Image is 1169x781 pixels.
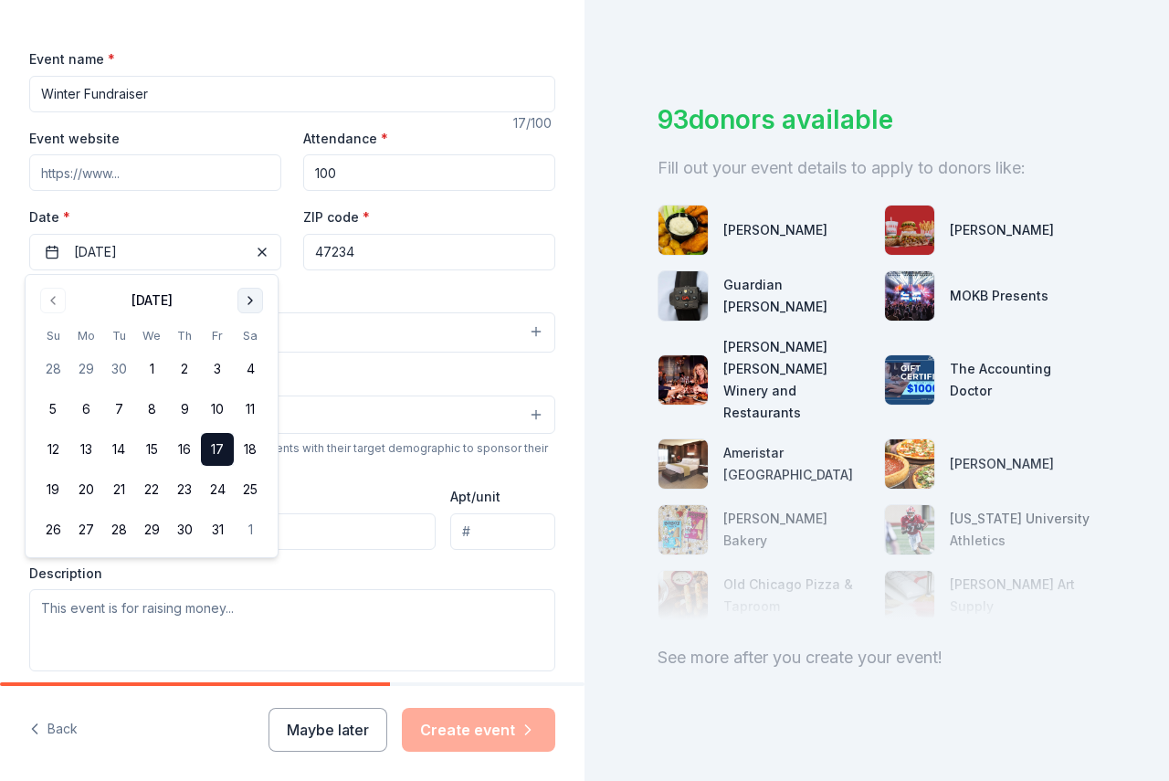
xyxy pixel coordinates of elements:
[69,513,102,546] button: 27
[102,513,135,546] button: 28
[201,353,234,385] button: 3
[201,433,234,466] button: 17
[102,393,135,426] button: 7
[37,326,69,345] th: Sunday
[29,154,281,191] input: https://www...
[201,393,234,426] button: 10
[37,513,69,546] button: 26
[950,358,1096,402] div: The Accounting Doctor
[102,473,135,506] button: 21
[234,433,267,466] button: 18
[450,513,555,550] input: #
[102,353,135,385] button: 30
[29,565,102,583] label: Description
[658,153,1096,183] div: Fill out your event details to apply to donors like:
[269,708,387,752] button: Maybe later
[37,353,69,385] button: 28
[885,355,934,405] img: photo for The Accounting Doctor
[513,112,555,134] div: 17 /100
[201,513,234,546] button: 31
[658,355,708,405] img: photo for Cooper's Hawk Winery and Restaurants
[234,473,267,506] button: 25
[303,130,388,148] label: Attendance
[234,326,267,345] th: Saturday
[201,473,234,506] button: 24
[168,353,201,385] button: 2
[135,513,168,546] button: 29
[135,393,168,426] button: 8
[29,711,78,749] button: Back
[168,326,201,345] th: Thursday
[658,100,1096,139] div: 93 donors available
[102,326,135,345] th: Tuesday
[29,130,120,148] label: Event website
[723,274,869,318] div: Guardian [PERSON_NAME]
[37,433,69,466] button: 12
[303,154,555,191] input: 20
[69,473,102,506] button: 20
[658,643,1096,672] div: See more after you create your event!
[132,290,173,311] div: [DATE]
[37,473,69,506] button: 19
[234,513,267,546] button: 1
[29,312,555,353] button: FundraiserFood & drink
[168,393,201,426] button: 9
[723,336,869,424] div: [PERSON_NAME] [PERSON_NAME] Winery and Restaurants
[950,219,1054,241] div: [PERSON_NAME]
[168,513,201,546] button: 30
[201,326,234,345] th: Friday
[135,433,168,466] button: 15
[29,234,281,270] button: [DATE]
[69,353,102,385] button: 29
[303,208,370,227] label: ZIP code
[658,206,708,255] img: photo for Muldoon's
[168,433,201,466] button: 16
[135,326,168,345] th: Wednesday
[40,288,66,313] button: Go to previous month
[69,433,102,466] button: 13
[303,234,555,270] input: 12345 (U.S. only)
[29,396,555,434] button: Select
[168,473,201,506] button: 23
[69,393,102,426] button: 6
[658,271,708,321] img: photo for Guardian Angel Device
[234,393,267,426] button: 11
[723,219,827,241] div: [PERSON_NAME]
[950,285,1048,307] div: MOKB Presents
[237,288,263,313] button: Go to next month
[69,326,102,345] th: Monday
[885,206,934,255] img: photo for Portillo's
[29,441,555,470] div: We use this information to help brands find events with their target demographic to sponsor their...
[450,488,500,506] label: Apt/unit
[135,353,168,385] button: 1
[102,433,135,466] button: 14
[29,50,115,69] label: Event name
[135,473,168,506] button: 22
[885,271,934,321] img: photo for MOKB Presents
[29,76,555,112] input: Spring Fundraiser
[29,208,281,227] label: Date
[37,393,69,426] button: 5
[234,353,267,385] button: 4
